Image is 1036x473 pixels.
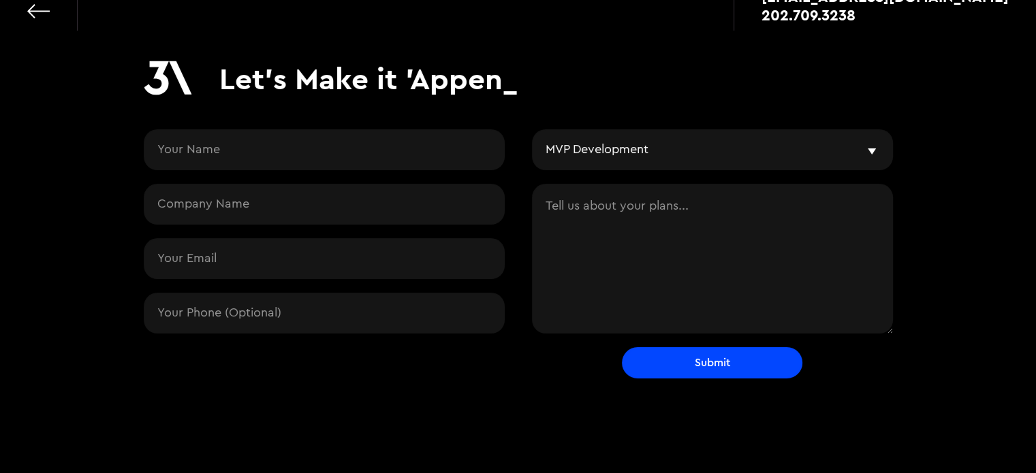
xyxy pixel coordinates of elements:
input: Submit [622,347,802,378]
a: 202.709.3238 [762,8,1009,22]
input: Your Email [144,238,505,279]
input: Your Phone (Optional) [144,293,505,333]
h1: Let's Make it 'Appen_ [219,61,518,97]
div: 202.709.3238 [762,8,856,22]
input: Your Name [144,129,505,170]
form: Contact Request [144,129,893,378]
input: Company Name [144,184,505,225]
